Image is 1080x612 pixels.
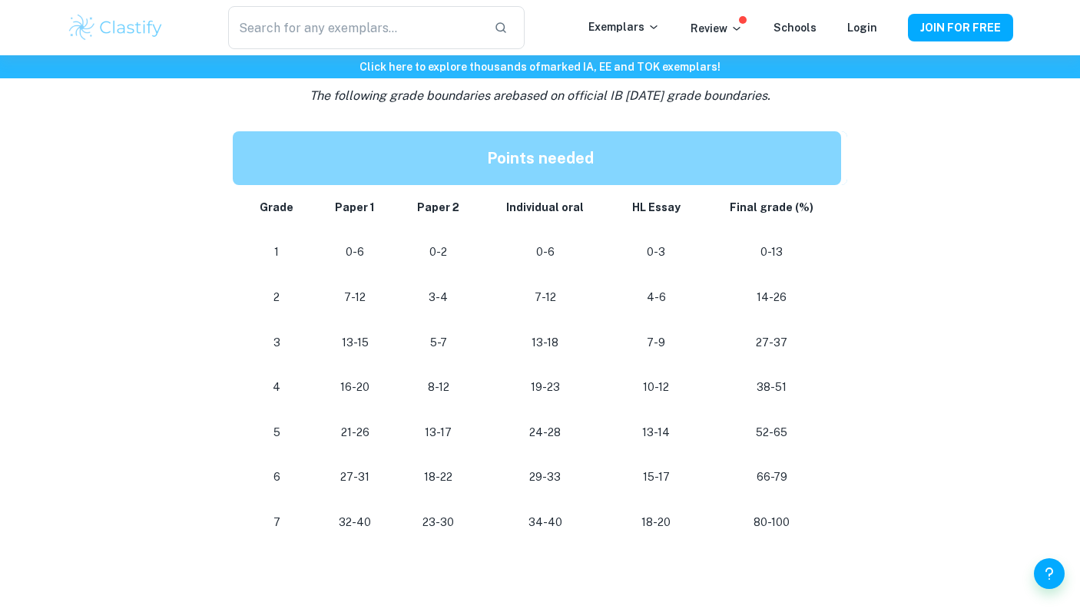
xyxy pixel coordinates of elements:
p: 0-3 [622,242,690,263]
p: 13-18 [493,332,598,353]
img: Clastify logo [67,12,164,43]
p: 32-40 [326,512,383,533]
p: 5-7 [409,332,469,353]
p: 16-20 [326,377,383,398]
strong: Grade [260,201,293,213]
a: Schools [774,22,817,34]
p: 4 [251,377,302,398]
strong: HL Essay [632,201,681,213]
p: 27-31 [326,467,383,488]
button: Help and Feedback [1034,558,1065,589]
strong: Points needed [487,149,594,167]
p: 10-12 [622,377,690,398]
strong: Individual oral [506,201,584,213]
p: 0-6 [493,242,598,263]
strong: Final grade (%) [730,201,813,213]
p: 5 [251,422,302,443]
p: 21-26 [326,422,383,443]
p: 23-30 [409,512,469,533]
p: 34-40 [493,512,598,533]
p: 18-22 [409,467,469,488]
p: 38-51 [714,377,829,398]
p: 29-33 [493,467,598,488]
p: 13-15 [326,332,383,353]
p: 7-9 [622,332,690,353]
p: 1 [251,242,302,263]
input: Search for any exemplars... [228,6,482,49]
h6: Click here to explore thousands of marked IA, EE and TOK exemplars ! [3,58,1077,75]
p: 7-12 [493,287,598,308]
button: JOIN FOR FREE [908,14,1013,41]
i: The following grade boundaries are [310,88,770,103]
p: 0-6 [326,242,383,263]
p: 6 [251,467,302,488]
p: 80-100 [714,512,829,533]
p: 13-17 [409,422,469,443]
span: based on official IB [DATE] grade boundaries. [512,88,770,103]
p: 0-2 [409,242,469,263]
p: 13-14 [622,422,690,443]
p: 14-26 [714,287,829,308]
strong: Paper 1 [335,201,375,213]
p: 2 [251,287,302,308]
p: Review [691,20,743,37]
p: 3 [251,332,302,353]
p: 4-6 [622,287,690,308]
strong: Paper 2 [417,201,459,213]
p: 66-79 [714,467,829,488]
p: 24-28 [493,422,598,443]
p: 27-37 [714,332,829,353]
a: Login [847,22,877,34]
p: 52-65 [714,422,829,443]
p: 7-12 [326,287,383,308]
p: 0-13 [714,242,829,263]
p: 15-17 [622,467,690,488]
p: 8-12 [409,377,469,398]
p: 7 [251,512,302,533]
p: 19-23 [493,377,598,398]
p: Exemplars [588,18,660,35]
p: 3-4 [409,287,469,308]
p: 18-20 [622,512,690,533]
